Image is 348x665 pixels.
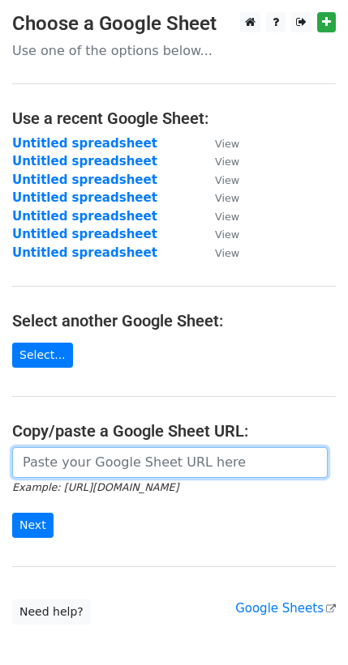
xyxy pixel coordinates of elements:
[215,228,239,241] small: View
[12,343,73,368] a: Select...
[199,245,239,260] a: View
[12,311,336,330] h4: Select another Google Sheet:
[199,154,239,168] a: View
[12,209,157,224] a: Untitled spreadsheet
[12,447,328,478] input: Paste your Google Sheet URL here
[12,109,336,128] h4: Use a recent Google Sheet:
[12,154,157,168] a: Untitled spreadsheet
[215,156,239,168] small: View
[215,247,239,259] small: View
[199,209,239,224] a: View
[12,227,157,241] a: Untitled spreadsheet
[199,227,239,241] a: View
[267,587,348,665] iframe: Chat Widget
[199,173,239,187] a: View
[235,601,336,616] a: Google Sheets
[12,42,336,59] p: Use one of the options below...
[12,136,157,151] a: Untitled spreadsheet
[199,136,239,151] a: View
[12,481,178,493] small: Example: [URL][DOMAIN_NAME]
[215,192,239,204] small: View
[215,211,239,223] small: View
[12,12,336,36] h3: Choose a Google Sheet
[12,190,157,205] a: Untitled spreadsheet
[215,138,239,150] small: View
[215,174,239,186] small: View
[12,513,54,538] input: Next
[12,245,157,260] a: Untitled spreadsheet
[12,421,336,441] h4: Copy/paste a Google Sheet URL:
[12,599,91,625] a: Need help?
[12,173,157,187] a: Untitled spreadsheet
[199,190,239,205] a: View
